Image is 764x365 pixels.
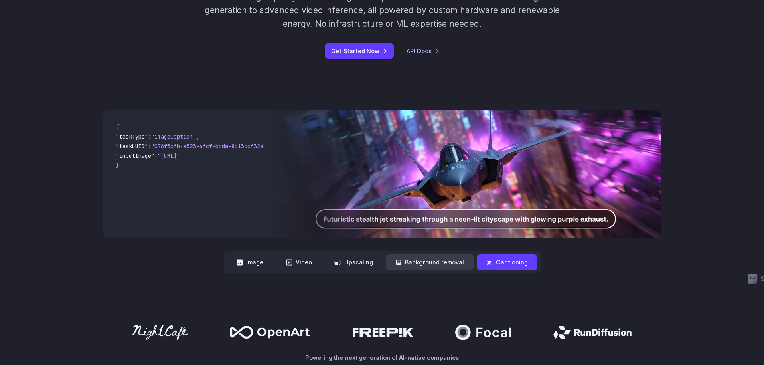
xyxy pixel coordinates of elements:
[325,43,394,59] a: Get Started Now
[154,152,158,159] span: :
[148,133,151,140] span: :
[103,353,661,362] p: Powering the next generation of AI-native companies
[386,254,474,270] button: Background removal
[196,133,199,140] span: ,
[148,143,151,150] span: :
[477,254,537,270] button: Captioning
[270,110,661,238] img: Futuristic stealth jet streaking through a neon-lit cityscape with glowing purple exhaust
[158,152,180,159] span: "[URL]"
[116,152,154,159] span: "inputImage"
[325,254,383,270] button: Upscaling
[116,123,119,131] span: {
[151,133,196,140] span: "imageCaption"
[116,162,119,169] span: }
[407,46,440,56] a: API Docs
[116,133,148,140] span: "taskType"
[276,254,322,270] button: Video
[116,143,148,150] span: "taskUUID"
[151,143,273,150] span: "076f5cfb-a523-4fcf-bbda-8d13ccf32a75"
[227,254,273,270] button: Image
